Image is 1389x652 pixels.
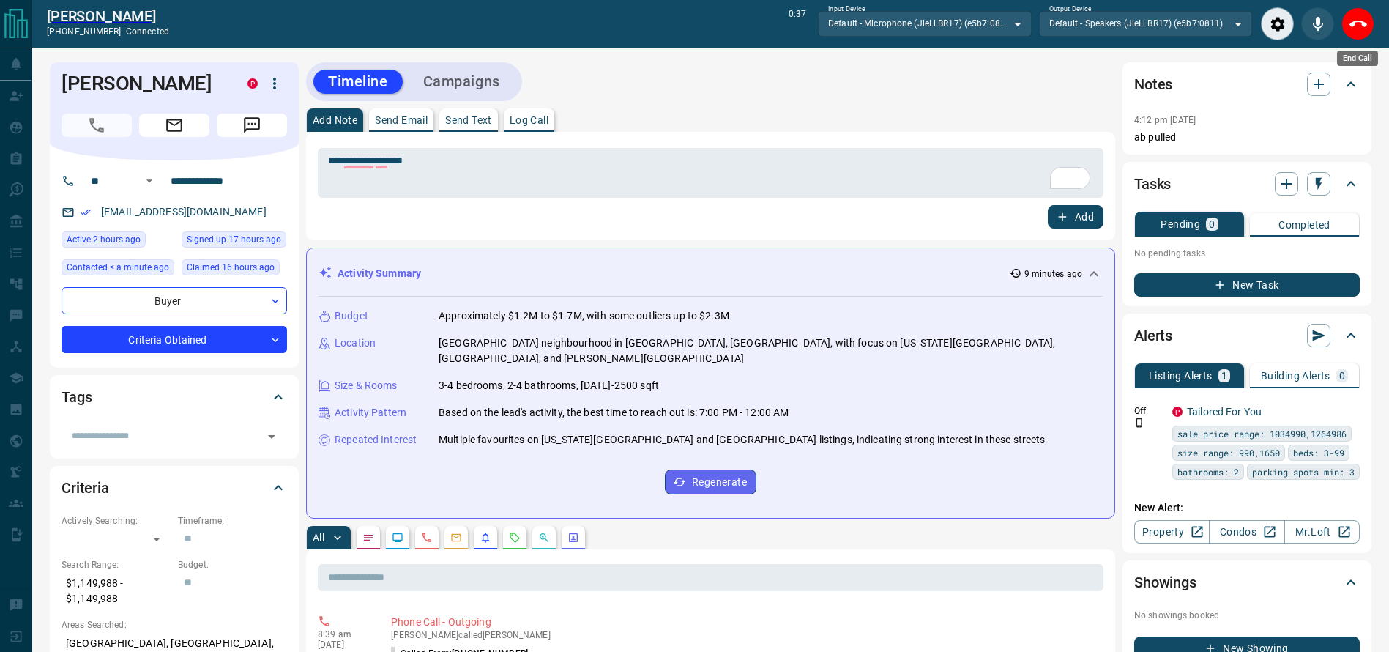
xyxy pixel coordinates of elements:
h2: [PERSON_NAME] [47,7,169,25]
p: Search Range: [62,558,171,571]
div: Tasks [1134,166,1360,201]
div: Showings [1134,565,1360,600]
p: Approximately $1.2M to $1.7M, with some outliers up to $2.3M [439,308,729,324]
button: Open [141,172,158,190]
svg: Agent Actions [567,532,579,544]
div: Tags [62,379,287,415]
h1: [PERSON_NAME] [62,72,226,95]
p: 3-4 bedrooms, 2-4 bathrooms, [DATE]-2500 sqft [439,378,659,393]
p: Send Email [375,115,428,125]
p: No showings booked [1134,609,1360,622]
h2: Tasks [1134,172,1171,196]
p: Listing Alerts [1149,371,1213,381]
div: Buyer [62,287,287,314]
span: size range: 990,1650 [1177,445,1280,460]
div: Mon Sep 15 2025 [62,259,174,280]
div: Notes [1134,67,1360,102]
h2: Criteria [62,476,109,500]
a: Property [1134,520,1210,544]
svg: Lead Browsing Activity [392,532,403,544]
div: Activity Summary9 minutes ago [319,260,1103,287]
div: Sun Sep 14 2025 [182,259,287,280]
svg: Requests [509,532,521,544]
p: Building Alerts [1261,371,1330,381]
svg: Email Verified [81,207,91,218]
p: Off [1134,404,1163,418]
span: Signed up 17 hours ago [187,232,281,247]
span: bathrooms: 2 [1177,464,1239,479]
div: Default - Speakers (JieLi BR17) (e5b7:0811) [1039,11,1252,36]
p: New Alert: [1134,500,1360,516]
button: New Task [1134,273,1360,297]
p: No pending tasks [1134,242,1360,264]
svg: Calls [421,532,433,544]
label: Input Device [828,4,865,14]
p: Send Text [445,115,492,125]
p: Multiple favourites on [US_STATE][GEOGRAPHIC_DATA] and [GEOGRAPHIC_DATA] listings, indicating str... [439,432,1046,448]
span: Active 2 hours ago [67,232,141,247]
span: sale price range: 1034990,1264986 [1177,426,1347,441]
p: [GEOGRAPHIC_DATA] neighbourhood in [GEOGRAPHIC_DATA], [GEOGRAPHIC_DATA], with focus on [US_STATE]... [439,336,1103,366]
p: Activity Pattern [335,405,406,421]
span: parking spots min: 3 [1252,464,1355,479]
h2: Tags [62,385,92,409]
h2: Notes [1134,73,1172,96]
button: Open [261,426,282,447]
p: 0 [1209,219,1215,229]
p: 1 [1221,371,1227,381]
textarea: To enrich screen reader interactions, please activate Accessibility in Grammarly extension settings [328,155,1093,192]
div: property.ca [1172,407,1183,417]
p: 8:39 am [318,629,369,640]
p: 0 [1339,371,1345,381]
div: property.ca [247,78,258,89]
p: ab pulled [1134,130,1360,145]
p: Log Call [510,115,548,125]
p: Repeated Interest [335,432,417,448]
label: Output Device [1049,4,1091,14]
span: connected [126,26,169,37]
div: Criteria [62,470,287,505]
p: 4:12 pm [DATE] [1134,115,1196,125]
button: Timeline [313,70,403,94]
div: Mon Sep 15 2025 [62,231,174,252]
button: Add [1048,205,1103,229]
div: Mute [1301,7,1334,40]
svg: Listing Alerts [480,532,491,544]
p: Pending [1161,219,1200,229]
p: [DATE] [318,640,369,650]
span: Message [217,114,287,137]
p: Size & Rooms [335,378,398,393]
a: Mr.Loft [1284,520,1360,544]
p: Location [335,336,376,351]
svg: Push Notification Only [1134,418,1144,428]
div: Sun Sep 14 2025 [182,231,287,252]
button: Regenerate [665,470,756,494]
p: [PHONE_NUMBER] - [47,25,169,38]
p: $1,149,988 - $1,149,988 [62,571,171,611]
div: Audio Settings [1261,7,1294,40]
div: Criteria Obtained [62,326,287,353]
span: beds: 3-99 [1293,445,1344,460]
svg: Opportunities [538,532,550,544]
p: Add Note [313,115,357,125]
div: Default - Microphone (JieLi BR17) (e5b7:0811) [818,11,1031,36]
svg: Emails [450,532,462,544]
a: Tailored For You [1187,406,1262,418]
span: Call [62,114,132,137]
p: Budget: [178,558,287,571]
p: Budget [335,308,368,324]
p: Completed [1278,220,1330,230]
button: Campaigns [409,70,515,94]
p: Actively Searching: [62,514,171,527]
span: Contacted < a minute ago [67,260,169,275]
p: Timeframe: [178,514,287,527]
p: All [313,533,324,543]
h2: Alerts [1134,324,1172,347]
a: Condos [1209,520,1284,544]
p: 9 minutes ago [1024,267,1082,281]
span: Email [139,114,209,137]
svg: Notes [362,532,374,544]
p: Areas Searched: [62,618,287,631]
p: Activity Summary [338,266,421,281]
h2: Showings [1134,571,1196,594]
